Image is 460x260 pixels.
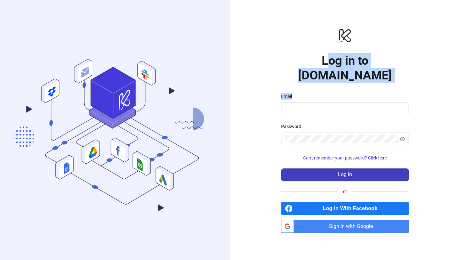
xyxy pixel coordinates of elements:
a: Log in With Facebook [281,202,409,215]
input: Password [285,135,399,143]
span: Can't remember your password? Click here [303,155,387,160]
span: Log in [338,172,352,177]
button: Can't remember your password? Click here [281,153,409,163]
a: Can't remember your password? Click here [281,155,409,160]
input: Email [285,105,404,113]
button: Log in [281,168,409,181]
h1: Log in to [DOMAIN_NAME] [281,53,409,83]
label: Email [281,93,296,100]
label: Password [281,123,305,130]
span: Sign in with Google [296,220,409,233]
span: eye-invisible [400,136,405,142]
a: Sign in with Google [281,220,409,233]
span: or [338,188,352,195]
span: Log in With Facebook [295,202,409,215]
